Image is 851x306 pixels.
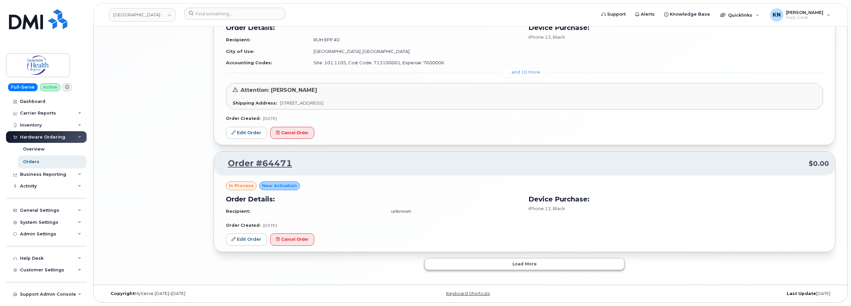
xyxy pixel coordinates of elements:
[229,182,254,189] span: in process
[226,208,251,214] strong: Recipient:
[220,157,292,169] a: Order #64471
[233,100,277,106] strong: Shipping Address:
[308,34,520,46] td: RUH EPP #2
[308,46,520,57] td: [GEOGRAPHIC_DATA], [GEOGRAPHIC_DATA]
[512,261,537,267] span: Load more
[446,291,490,296] a: Keyboard Shortcuts
[226,223,260,228] strong: Order Created:
[630,8,659,21] a: Alerts
[728,12,752,18] span: Quicklinks
[809,159,829,168] span: $0.00
[822,277,846,301] iframe: Messenger Launcher
[226,37,251,42] strong: Recipient:
[607,11,626,18] span: Support
[111,291,135,296] strong: Copyright
[226,49,254,54] strong: City of Use:
[226,116,260,121] strong: Order Created:
[597,8,630,21] a: Support
[226,23,520,33] h3: Order Details:
[184,8,285,20] input: Find something...
[270,233,314,246] button: Cancel Order
[262,182,297,189] span: New Activation
[425,258,624,270] button: Load more
[528,206,551,211] span: iPhone 13
[280,100,323,106] span: [STREET_ADDRESS]
[270,127,314,139] button: Cancel Order
[786,10,823,15] span: [PERSON_NAME]
[528,34,551,40] span: iPhone 13
[786,15,823,20] span: Help Desk
[659,8,715,21] a: Knowledge Base
[773,11,781,19] span: KN
[385,205,520,217] td: unknown
[551,34,565,40] span: , Black
[528,194,823,204] h3: Device Purchase:
[592,291,835,296] div: [DATE]
[308,57,520,69] td: Site: 101.1105, Cost Code: 713100001, Expense: 7600006
[787,291,816,296] strong: Last Update
[641,11,655,18] span: Alerts
[670,11,710,18] span: Knowledge Base
[241,87,317,93] span: Attention: [PERSON_NAME]
[503,67,546,78] a: ...and 10 more
[109,8,176,22] a: Saskatoon Health Region
[765,8,835,22] div: Khanh Nguyen
[226,233,267,246] a: Edit Order
[551,206,565,211] span: , Black
[263,223,277,228] span: [DATE]
[226,127,267,139] a: Edit Order
[226,194,520,204] h3: Order Details:
[263,116,277,121] span: [DATE]
[226,60,272,65] strong: Accounting Codes:
[715,8,764,22] div: Quicklinks
[106,291,349,296] div: MyServe [DATE]–[DATE]
[528,23,823,33] h3: Device Purchase:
